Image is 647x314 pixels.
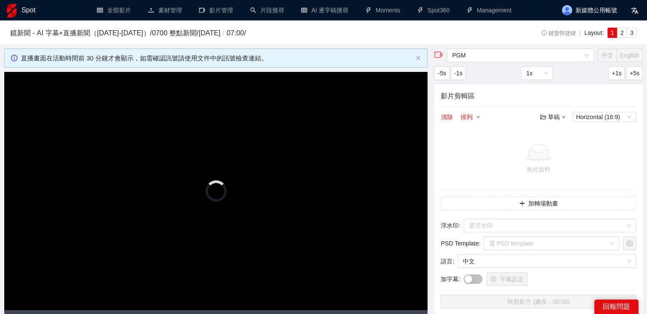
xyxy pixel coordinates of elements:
span: / [220,29,227,37]
button: 清除 [441,112,453,122]
button: +1s [608,66,625,80]
span: +1s [612,69,621,78]
button: plus加轉場動畫 [441,197,636,210]
span: PGM [452,49,589,62]
span: | [579,29,581,36]
a: table全部影片 [97,7,131,14]
button: setting字幕設定 [487,272,527,286]
span: 中文 [601,52,613,59]
button: 排列down [460,112,481,122]
span: 1 [611,29,614,36]
div: Video Player [4,72,428,310]
span: 鍵盤快捷鍵 [542,30,576,36]
span: info-circle [542,30,547,36]
button: -5s [434,66,449,80]
span: plus [519,200,525,207]
a: thunderboltSpot360 [417,7,450,14]
a: search片段搜尋 [250,7,284,14]
h3: 鏡新聞 - AI 字幕+直播新聞（[DATE]-[DATE]） / 0700 整點新聞 / [DATE] 07:00 / [10,28,496,39]
span: 中文 [463,255,631,268]
a: tableAI 逐字稿搜尋 [301,7,348,14]
h4: 影片剪輯區 [441,91,636,101]
span: 浮水印 : [441,221,460,230]
a: thunderboltMoments [365,7,400,14]
span: PSD Template : [441,239,480,248]
div: 直播畫面在活動時間前 30 分鐘才會顯示，如需確認訊號請使用文件中的訊號檢查連結。 [21,53,412,63]
span: -5s [438,69,446,78]
span: 語言 : [441,257,454,266]
img: avatar [562,5,572,15]
span: info-circle [11,55,17,61]
button: -1s [451,66,466,80]
span: video-camera [434,51,443,59]
div: 無此資料 [444,165,633,174]
div: 回報問題 [594,300,638,314]
a: thunderboltManagement [467,7,512,14]
div: 草稿 [540,112,566,122]
button: 快剪影片 (總長：00:00) [441,295,636,308]
span: -1s [454,69,462,78]
button: setting [623,237,636,250]
img: logo [7,4,17,17]
button: close [416,55,421,61]
a: upload素材管理 [148,7,182,14]
span: 2 [620,29,624,36]
span: +5s [630,69,639,78]
span: down [561,115,566,119]
span: 1x [526,67,548,80]
a: video-camera影片管理 [199,7,233,14]
span: Horizontal (16:9) [576,112,633,122]
button: +5s [626,66,643,80]
span: 加字幕 : [441,274,460,284]
span: close [416,55,421,60]
span: Layout: [584,29,604,36]
span: folder-open [540,114,546,120]
span: down [476,115,480,120]
span: 3 [630,29,633,36]
span: English [620,52,639,59]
